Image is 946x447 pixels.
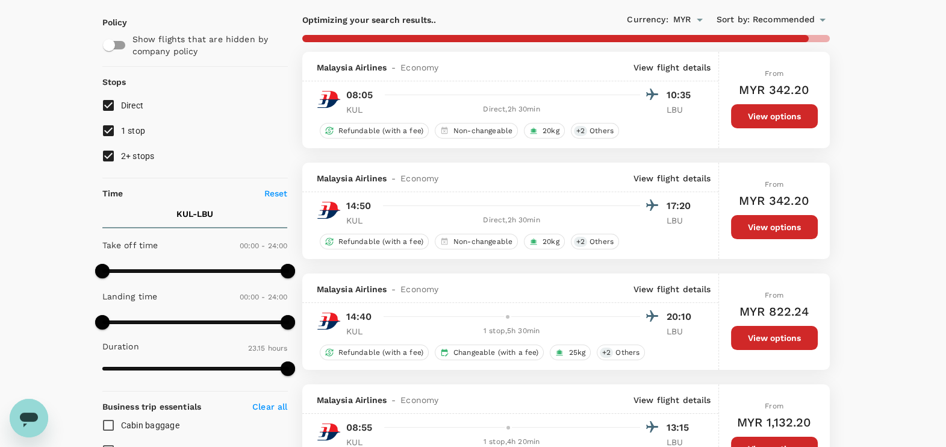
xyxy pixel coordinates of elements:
[302,14,566,26] p: Optimizing your search results..
[317,87,341,111] img: MH
[633,394,711,406] p: View flight details
[121,126,146,136] span: 1 stop
[691,11,708,28] button: Open
[538,126,564,136] span: 20kg
[346,104,376,116] p: KUL
[571,234,619,249] div: +2Others
[667,420,697,435] p: 13:15
[731,104,818,128] button: View options
[524,123,565,139] div: 20kg
[574,237,587,247] span: + 2
[317,309,341,333] img: MH
[317,394,387,406] span: Malaysia Airlines
[753,13,815,27] span: Recommended
[387,61,400,73] span: -
[102,187,123,199] p: Time
[731,326,818,350] button: View options
[346,325,376,337] p: KUL
[121,420,179,430] span: Cabin baggage
[384,325,640,337] div: 1 stop , 5h 30min
[387,172,400,184] span: -
[320,234,429,249] div: Refundable (with a fee)
[449,237,517,247] span: Non-changeable
[240,242,288,250] span: 00:00 - 24:00
[633,283,711,295] p: View flight details
[765,402,783,410] span: From
[765,291,783,299] span: From
[765,69,783,78] span: From
[585,126,618,136] span: Others
[132,33,279,57] p: Show flights that are hidden by company policy
[564,348,590,358] span: 25kg
[611,348,644,358] span: Others
[346,420,373,435] p: 08:55
[550,345,591,360] div: 25kg
[334,348,428,358] span: Refundable (with a fee)
[320,345,429,360] div: Refundable (with a fee)
[346,214,376,227] p: KUL
[731,215,818,239] button: View options
[667,104,697,116] p: LBU
[334,237,428,247] span: Refundable (with a fee)
[524,234,565,249] div: 20kg
[384,104,640,116] div: Direct , 2h 30min
[240,293,288,301] span: 00:00 - 24:00
[387,394,400,406] span: -
[346,88,373,102] p: 08:05
[346,199,372,213] p: 14:50
[667,199,697,213] p: 17:20
[102,290,158,302] p: Landing time
[248,344,288,352] span: 23.15 hours
[538,237,564,247] span: 20kg
[585,237,618,247] span: Others
[667,310,697,324] p: 20:10
[400,283,438,295] span: Economy
[667,214,697,227] p: LBU
[317,420,341,444] img: MH
[739,302,809,321] h6: MYR 822.24
[121,101,144,110] span: Direct
[400,61,438,73] span: Economy
[739,191,809,210] h6: MYR 342.20
[334,126,428,136] span: Refundable (with a fee)
[627,13,668,27] span: Currency :
[252,401,287,413] p: Clear all
[384,214,640,227] div: Direct , 2h 30min
[449,126,517,136] span: Non-changeable
[317,283,387,295] span: Malaysia Airlines
[667,88,697,102] p: 10:35
[667,325,697,337] p: LBU
[102,77,126,87] strong: Stops
[346,310,372,324] p: 14:40
[264,187,288,199] p: Reset
[400,394,438,406] span: Economy
[317,172,387,184] span: Malaysia Airlines
[435,234,518,249] div: Non-changeable
[320,123,429,139] div: Refundable (with a fee)
[600,348,613,358] span: + 2
[387,283,400,295] span: -
[102,340,139,352] p: Duration
[317,198,341,222] img: MH
[597,345,645,360] div: +2Others
[102,239,158,251] p: Take off time
[717,13,750,27] span: Sort by :
[633,172,711,184] p: View flight details
[400,172,438,184] span: Economy
[102,16,113,28] p: Policy
[317,61,387,73] span: Malaysia Airlines
[739,80,809,99] h6: MYR 342.20
[435,345,544,360] div: Changeable (with a fee)
[102,402,202,411] strong: Business trip essentials
[737,413,812,432] h6: MYR 1,132.20
[571,123,619,139] div: +2Others
[765,180,783,189] span: From
[435,123,518,139] div: Non-changeable
[449,348,543,358] span: Changeable (with a fee)
[10,399,48,437] iframe: Button to launch messaging window
[176,208,213,220] p: KUL - LBU
[633,61,711,73] p: View flight details
[121,151,155,161] span: 2+ stops
[574,126,587,136] span: + 2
